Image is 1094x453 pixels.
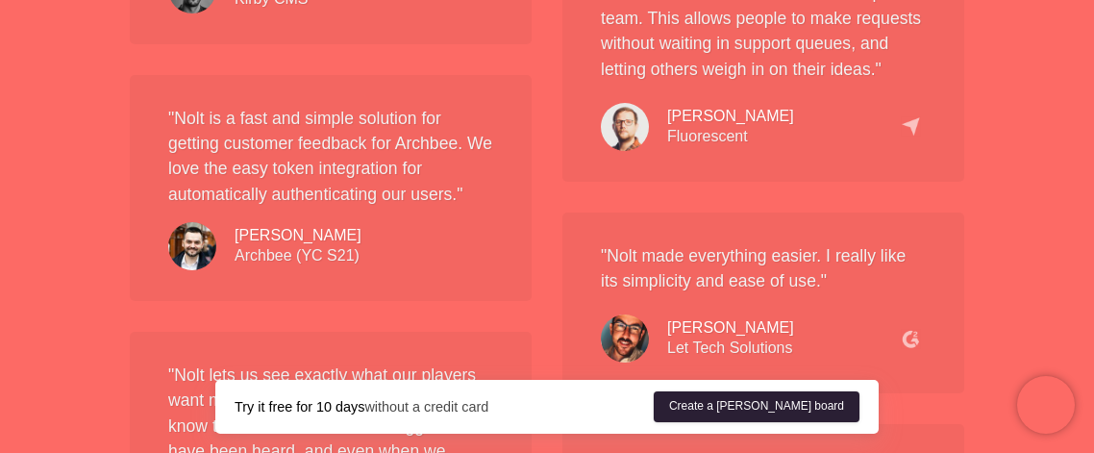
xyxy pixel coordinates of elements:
div: Let Tech Solutions [667,318,794,359]
div: [PERSON_NAME] [235,226,361,246]
img: testimonial-scott.8bc7d11d2a.jpg [601,315,649,363]
div: " Nolt is a fast and simple solution for getting customer feedback for Archbee. We love the easy ... [130,75,532,302]
div: [PERSON_NAME] [667,318,794,339]
a: Create a [PERSON_NAME] board [654,391,859,422]
iframe: Chatra live chat [1017,376,1075,434]
div: Fluorescent [667,107,794,147]
div: without a credit card [235,397,654,416]
div: [PERSON_NAME] [667,107,794,127]
img: capterra.78f6e3bf33.png [901,116,921,137]
img: testimonial-dragos.5ba1ec0a09.jpg [168,222,216,270]
p: "Nolt made everything easier. I really like its simplicity and ease of use." [601,243,926,294]
strong: Try it free for 10 days [235,399,364,415]
img: g2.cb6f757962.png [901,329,921,349]
img: testimonial-kelsey.ce8218c6df.jpg [601,103,649,151]
div: Archbee (YC S21) [235,226,361,266]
